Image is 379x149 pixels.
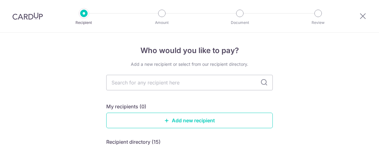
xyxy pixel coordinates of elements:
p: Document [217,20,263,26]
p: Amount [139,20,185,26]
p: Review [295,20,341,26]
a: Add new recipient [106,113,273,128]
img: CardUp [12,12,43,20]
p: Recipient [61,20,107,26]
h5: My recipients (0) [106,103,146,110]
h5: Recipient directory (15) [106,138,161,146]
div: Add a new recipient or select from our recipient directory. [106,61,273,67]
iframe: Opens a widget where you can find more information [339,130,373,146]
input: Search for any recipient here [106,75,273,90]
h4: Who would you like to pay? [106,45,273,56]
